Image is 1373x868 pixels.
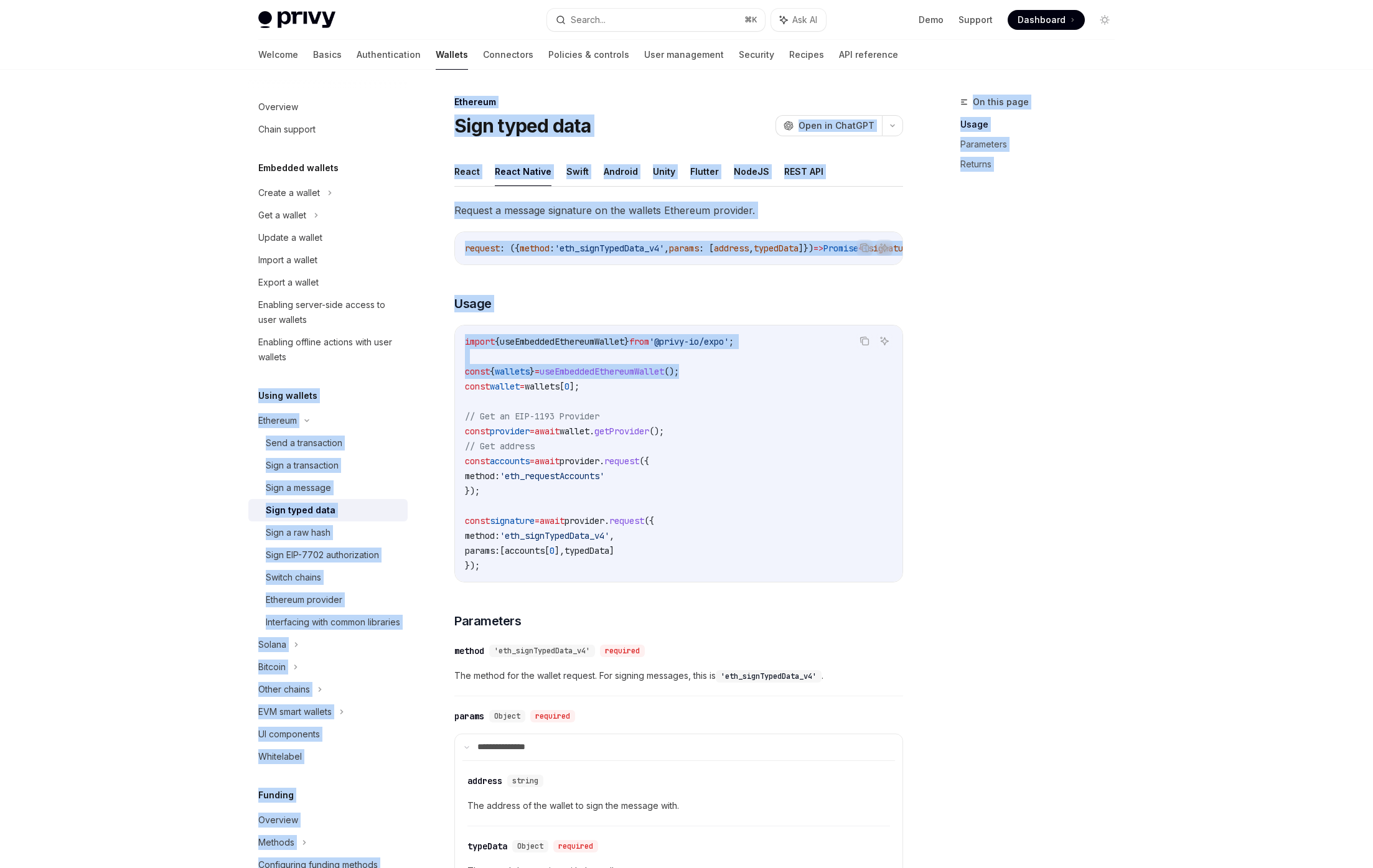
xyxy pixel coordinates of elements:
span: (); [664,366,679,377]
span: signature [490,515,535,526]
span: Promise [823,243,858,254]
a: Usage [960,114,1125,134]
span: { [490,366,495,377]
div: Send a transaction [266,436,342,450]
img: light logo [258,11,335,29]
span: , [609,530,614,541]
span: = [520,381,525,392]
div: required [600,645,645,657]
span: } [530,366,535,377]
h1: Sign typed data [454,114,591,137]
span: { [495,336,500,347]
span: ]; [569,381,579,392]
button: Toggle dark mode [1095,10,1115,30]
span: ({ [639,455,649,467]
a: Export a wallet [248,271,408,294]
span: . [589,426,594,437]
div: required [530,710,575,722]
button: Unity [653,157,675,186]
span: ⌘ K [744,15,757,25]
div: Solana [258,637,286,652]
span: = [535,366,540,377]
span: string [512,776,538,786]
div: Sign a message [266,480,331,495]
span: provider [490,426,530,437]
div: Ethereum provider [266,592,342,607]
button: Swift [566,157,589,186]
span: from [629,336,649,347]
span: import [465,336,495,347]
div: EVM smart wallets [258,704,332,719]
a: Update a wallet [248,226,408,249]
span: Parameters [454,612,521,630]
div: Ethereum [454,96,903,108]
span: const [465,426,490,437]
div: Switch chains [266,570,321,585]
span: }); [465,485,480,497]
span: 'eth_signTypedData_v4' [494,646,590,656]
button: Android [604,157,638,186]
span: : [550,243,555,254]
button: Copy the contents from the code block [856,333,873,349]
span: Object [517,841,543,851]
span: const [465,366,490,377]
span: address [714,243,749,254]
a: Chain support [248,118,408,141]
span: ]}) [799,243,813,254]
span: method: [465,470,500,482]
span: getProvider [594,426,649,437]
a: Enabling server-side access to user wallets [248,294,408,331]
div: UI components [258,727,320,742]
div: Other chains [258,682,310,697]
span: (); [649,426,664,437]
span: The address of the wallet to sign the message with. [467,798,890,813]
span: 0 [565,381,569,392]
div: method [454,645,484,657]
span: [ [560,381,565,392]
span: await [540,515,565,526]
span: : [ [699,243,714,254]
span: = [530,455,535,467]
span: ({ [644,515,654,526]
a: Overview [248,809,408,831]
span: Request a message signature on the wallets Ethereum provider. [454,202,903,219]
a: API reference [839,40,898,70]
span: await [535,426,560,437]
div: params [454,710,484,722]
a: Security [739,40,774,70]
div: Overview [258,813,298,828]
span: params: [465,545,500,556]
a: Sign a transaction [248,454,408,477]
span: accounts [505,545,545,556]
span: request [604,455,639,467]
span: Object [494,711,520,721]
div: Ethereum [258,413,297,428]
span: provider [565,515,604,526]
button: Ask AI [876,240,893,256]
div: Interfacing with common libraries [266,615,400,630]
a: Returns [960,154,1125,174]
a: Interfacing with common libraries [248,611,408,633]
span: request [609,515,644,526]
a: Sign typed data [248,499,408,521]
h5: Funding [258,788,294,803]
span: }); [465,560,480,571]
div: typeData [467,840,507,852]
span: '@privy-io/expo' [649,336,729,347]
div: Sign a raw hash [266,525,330,540]
a: Send a transaction [248,432,408,454]
div: Search... [571,12,606,27]
a: Sign a message [248,477,408,499]
span: provider [560,455,599,467]
a: Basics [313,40,342,70]
button: NodeJS [734,157,769,186]
a: Sign a raw hash [248,521,408,544]
button: Copy the contents from the code block [856,240,873,256]
div: Sign a transaction [266,458,339,473]
span: wallets [495,366,530,377]
a: Overview [248,96,408,118]
button: Flutter [690,157,719,186]
h5: Using wallets [258,388,317,403]
span: params [669,243,699,254]
button: REST API [784,157,823,186]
